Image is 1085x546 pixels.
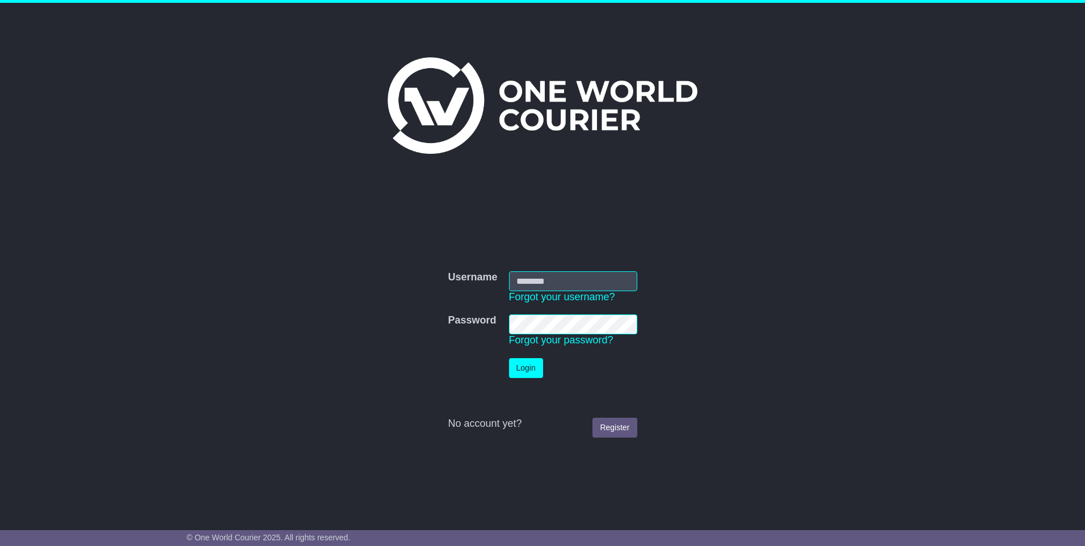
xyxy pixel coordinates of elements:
a: Register [592,418,637,438]
img: One World [388,57,697,154]
label: Password [448,314,496,327]
a: Forgot your password? [509,334,613,346]
div: No account yet? [448,418,637,430]
span: © One World Courier 2025. All rights reserved. [187,533,351,542]
a: Forgot your username? [509,291,615,303]
button: Login [509,358,543,378]
label: Username [448,271,497,284]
